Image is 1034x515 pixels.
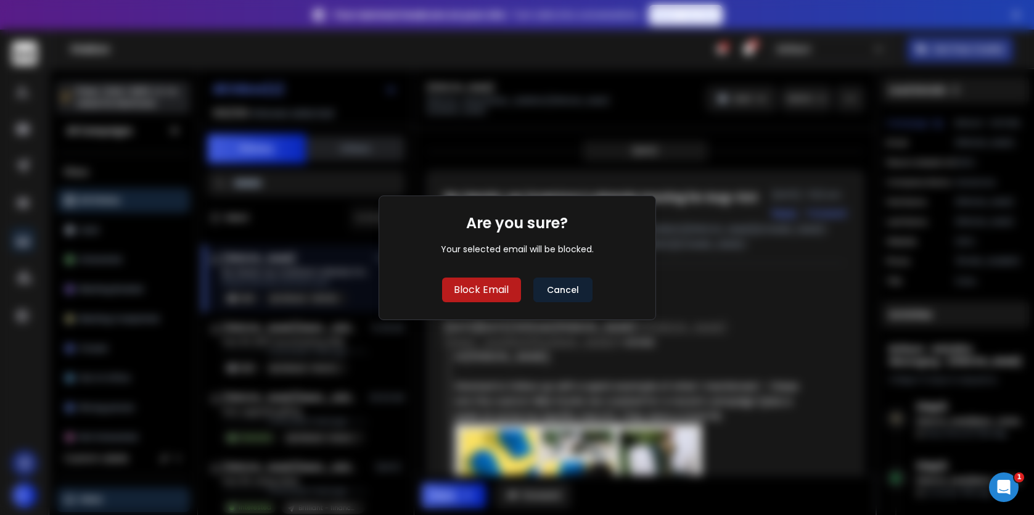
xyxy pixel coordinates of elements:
[466,213,568,233] h1: Are you sure?
[533,278,593,302] button: Cancel
[1014,472,1024,482] span: 1
[989,472,1019,502] iframe: Intercom live chat
[442,278,521,302] button: Block Email
[441,243,594,255] div: Your selected email will be blocked.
